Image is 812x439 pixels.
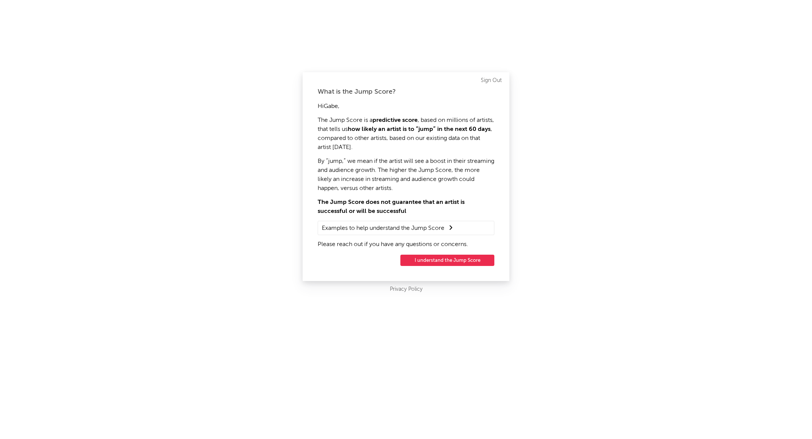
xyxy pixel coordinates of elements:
[373,117,418,123] strong: predictive score
[322,223,490,233] summary: Examples to help understand the Jump Score
[318,116,494,152] p: The Jump Score is a , based on millions of artists, that tells us , compared to other artists, ba...
[400,255,494,266] button: I understand the Jump Score
[348,126,491,132] strong: how likely an artist is to “jump” in the next 60 days
[318,102,494,111] p: Hi Gabe ,
[318,157,494,193] p: By “jump,” we mean if the artist will see a boost in their streaming and audience growth. The hig...
[318,199,465,214] strong: The Jump Score does not guarantee that an artist is successful or will be successful
[318,87,494,96] div: What is the Jump Score?
[481,76,502,85] a: Sign Out
[318,240,494,249] p: Please reach out if you have any questions or concerns.
[390,285,423,294] a: Privacy Policy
